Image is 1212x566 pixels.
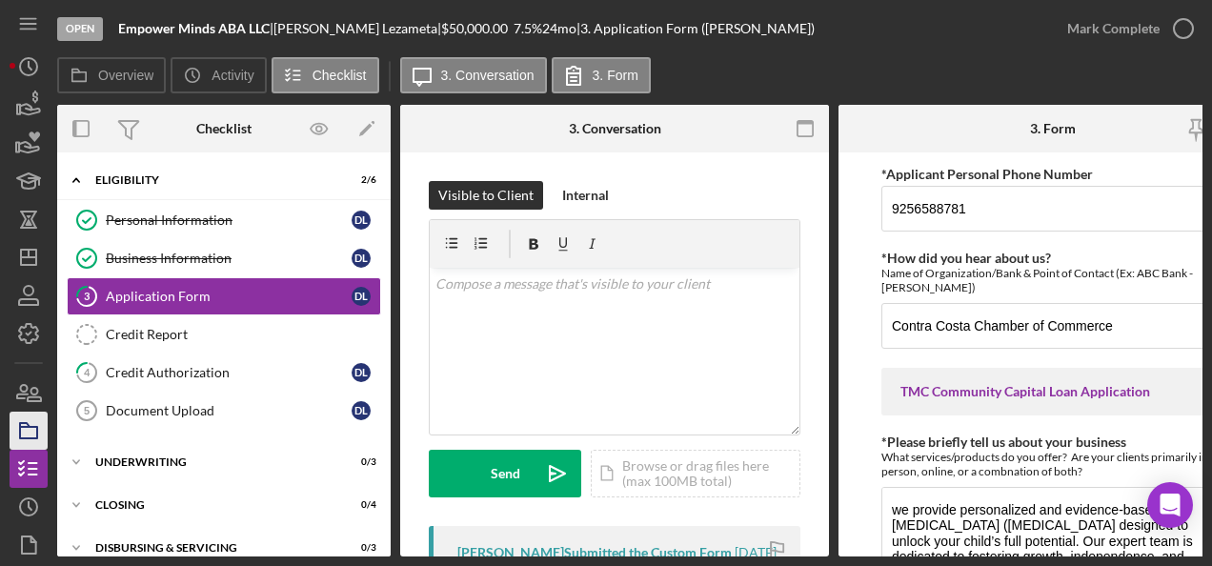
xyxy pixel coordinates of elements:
[67,315,381,354] a: Credit Report
[352,363,371,382] div: D L
[106,212,352,228] div: Personal Information
[57,57,166,93] button: Overview
[352,211,371,230] div: D L
[95,174,329,186] div: Eligibility
[438,181,534,210] div: Visible to Client
[67,201,381,239] a: Personal InformationDL
[342,456,376,468] div: 0 / 3
[98,68,153,83] label: Overview
[457,545,732,560] div: [PERSON_NAME] Submitted the Custom Form
[84,290,90,302] tspan: 3
[95,499,329,511] div: Closing
[67,354,381,392] a: 4Credit AuthorizationDL
[118,20,270,36] b: Empower Minds ABA LLC
[342,542,376,554] div: 0 / 3
[514,21,542,36] div: 7.5 %
[352,287,371,306] div: D L
[491,450,520,497] div: Send
[900,384,1205,399] div: TMC Community Capital Loan Application
[67,392,381,430] a: 5Document UploadDL
[576,21,815,36] div: | 3. Application Form ([PERSON_NAME])
[57,17,103,41] div: Open
[106,403,352,418] div: Document Upload
[1147,482,1193,528] div: Open Intercom Messenger
[106,365,352,380] div: Credit Authorization
[67,277,381,315] a: 3Application FormDL
[553,181,618,210] button: Internal
[1067,10,1160,48] div: Mark Complete
[441,68,535,83] label: 3. Conversation
[212,68,253,83] label: Activity
[84,405,90,416] tspan: 5
[562,181,609,210] div: Internal
[273,21,441,36] div: [PERSON_NAME] Lezameta |
[542,21,576,36] div: 24 mo
[881,250,1051,266] label: *How did you hear about us?
[1048,10,1202,48] button: Mark Complete
[342,174,376,186] div: 2 / 6
[735,545,777,560] time: 2025-06-30 23:20
[881,434,1126,450] label: *Please briefly tell us about your business
[400,57,547,93] button: 3. Conversation
[342,499,376,511] div: 0 / 4
[429,181,543,210] button: Visible to Client
[352,401,371,420] div: D L
[106,327,380,342] div: Credit Report
[272,57,379,93] button: Checklist
[569,121,661,136] div: 3. Conversation
[552,57,651,93] button: 3. Form
[84,366,91,378] tspan: 4
[171,57,266,93] button: Activity
[196,121,252,136] div: Checklist
[106,251,352,266] div: Business Information
[95,542,329,554] div: Disbursing & Servicing
[441,21,514,36] div: $50,000.00
[429,450,581,497] button: Send
[593,68,638,83] label: 3. Form
[1030,121,1076,136] div: 3. Form
[352,249,371,268] div: D L
[106,289,352,304] div: Application Form
[67,239,381,277] a: Business InformationDL
[118,21,273,36] div: |
[95,456,329,468] div: Underwriting
[881,166,1093,182] label: *Applicant Personal Phone Number
[313,68,367,83] label: Checklist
